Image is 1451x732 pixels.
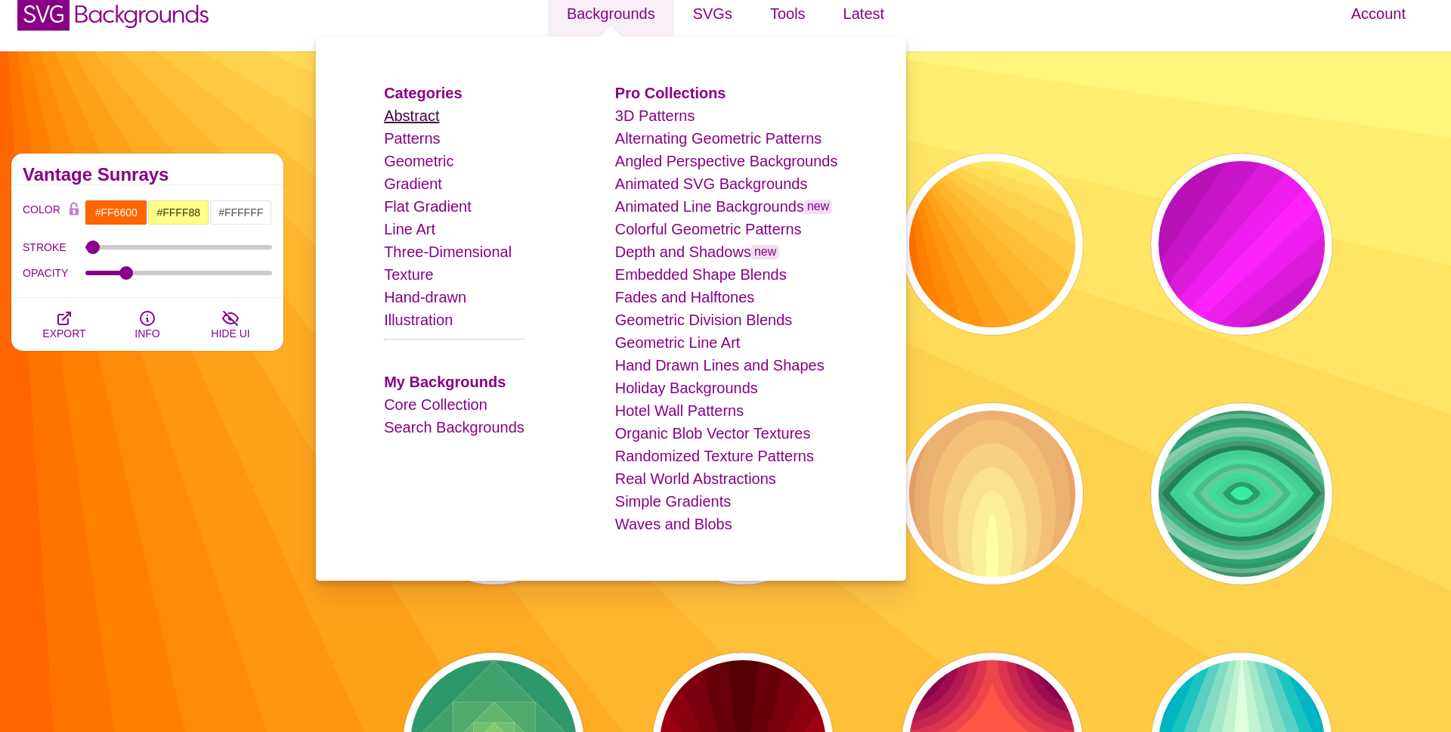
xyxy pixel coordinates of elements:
a: Hand Drawn Lines and Shapes [615,357,825,374]
a: Geometric [384,153,453,169]
a: 3D Patterns [615,107,695,124]
button: Pink stripe rays angled torward corner [1151,154,1332,335]
a: Patterns [384,130,440,147]
a: Geometric Division Blends [615,312,793,328]
a: Line Art [384,221,435,237]
a: Search Backgrounds [384,419,524,436]
a: Real World Abstractions [615,470,776,487]
button: green pointed oval football rings [1151,403,1332,585]
a: Holiday Backgrounds [615,380,758,396]
button: Color Lock [63,200,85,221]
button: candle flame rings abstract background [902,403,1083,585]
a: Abstract [384,107,439,124]
label: COLOR [23,200,63,225]
a: Categories [384,85,462,101]
a: Depth and Shadowsnew [615,243,780,260]
a: Embedded Shape Blends [615,266,787,283]
button: INFO [106,298,189,351]
a: Illustration [384,312,453,328]
span: new [751,245,779,259]
a: My Backgrounds [384,374,506,390]
a: Colorful Geometric Patterns [615,221,802,237]
a: Randomized Texture Patterns [615,448,814,464]
button: EXPORT [23,298,106,351]
h2: Vantage Sunrays [23,169,272,181]
span: HIDE UI [211,327,249,340]
a: Angled Perspective Backgrounds [615,153,838,169]
span: new [804,200,832,214]
span: INFO [135,327,159,340]
a: Animated SVG Backgrounds [615,175,808,192]
a: Animated Line Backgroundsnew [615,198,833,215]
a: Waves and Blobs [615,516,732,532]
a: Gradient [384,175,442,192]
button: HIDE UI [189,298,272,351]
a: Hotel Wall Patterns [615,402,744,419]
a: Pro Collections [615,85,726,101]
a: Flat Gradient [384,198,472,215]
a: Hand-drawn [384,289,466,306]
a: Core Collection [384,396,487,413]
a: Geometric Line Art [615,334,741,351]
a: Organic Blob Vector Textures [615,425,811,442]
label: OPACITY [23,263,85,283]
label: STROKE [23,237,85,257]
a: Alternating Geometric Patterns [615,130,821,147]
a: Three-Dimensional [384,243,512,260]
a: Texture [384,266,434,283]
a: Simple Gradients [615,493,731,510]
span: EXPORT [42,327,85,340]
button: yellow to orange flat gradient pointing away from corner [902,154,1083,335]
a: Fades and Halftones [615,289,755,306]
